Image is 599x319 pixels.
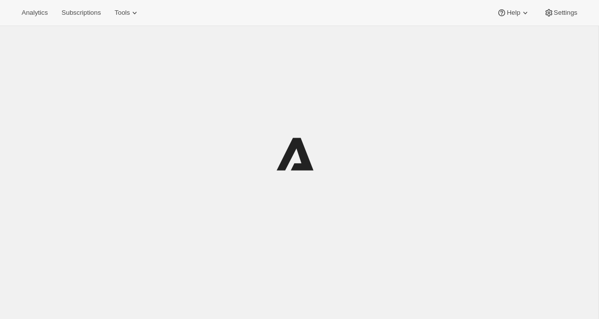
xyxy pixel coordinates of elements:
span: Settings [554,9,577,17]
button: Settings [538,6,583,20]
button: Tools [109,6,145,20]
span: Tools [114,9,130,17]
span: Analytics [22,9,48,17]
span: Help [507,9,520,17]
span: Subscriptions [61,9,101,17]
button: Subscriptions [56,6,107,20]
button: Analytics [16,6,54,20]
button: Help [491,6,536,20]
